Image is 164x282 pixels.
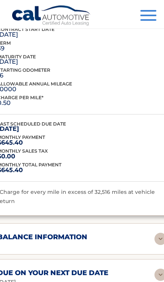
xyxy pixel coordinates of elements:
[11,5,92,27] a: Cal Automotive
[140,10,156,23] button: Menu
